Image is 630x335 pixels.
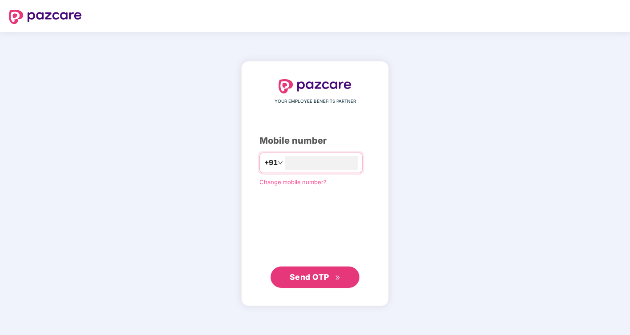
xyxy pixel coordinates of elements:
[271,266,359,288] button: Send OTPdouble-right
[278,160,283,165] span: down
[275,98,356,105] span: YOUR EMPLOYEE BENEFITS PARTNER
[290,272,329,282] span: Send OTP
[279,79,351,93] img: logo
[264,157,278,168] span: +91
[9,10,82,24] img: logo
[259,178,327,186] a: Change mobile number?
[335,275,341,281] span: double-right
[259,134,371,148] div: Mobile number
